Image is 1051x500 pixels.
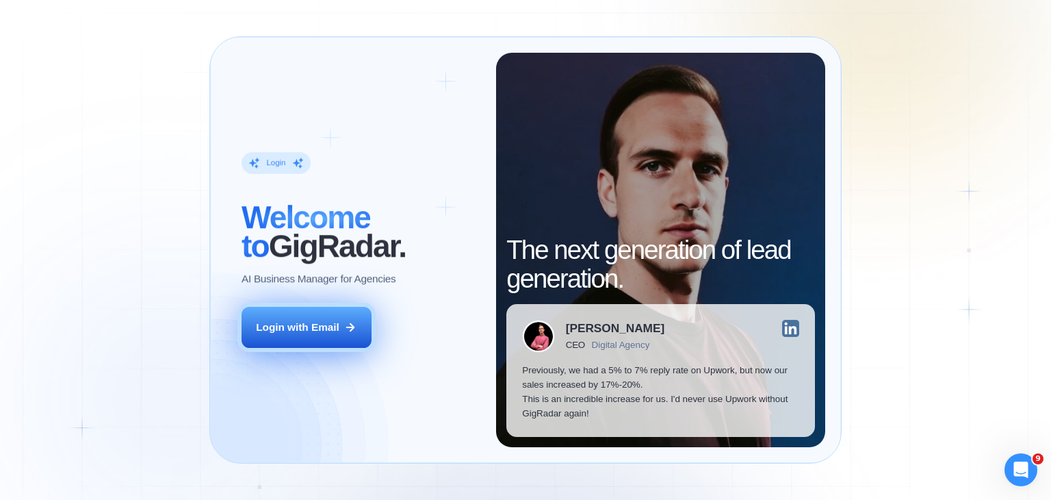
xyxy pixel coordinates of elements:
span: Welcome to [242,199,370,264]
p: Previously, we had a 5% to 7% reply rate on Upwork, but now our sales increased by 17%-20%. This ... [522,363,799,421]
div: [PERSON_NAME] [566,323,664,334]
button: Login with Email [242,307,372,348]
div: Login [266,158,285,168]
div: Digital Agency [592,340,650,350]
h2: ‍ GigRadar. [242,203,480,260]
iframe: Intercom live chat [1004,453,1037,486]
div: CEO [566,340,585,350]
h2: The next generation of lead generation. [506,236,815,293]
div: Login with Email [256,320,339,334]
span: 9 [1033,453,1043,464]
p: AI Business Manager for Agencies [242,271,395,286]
